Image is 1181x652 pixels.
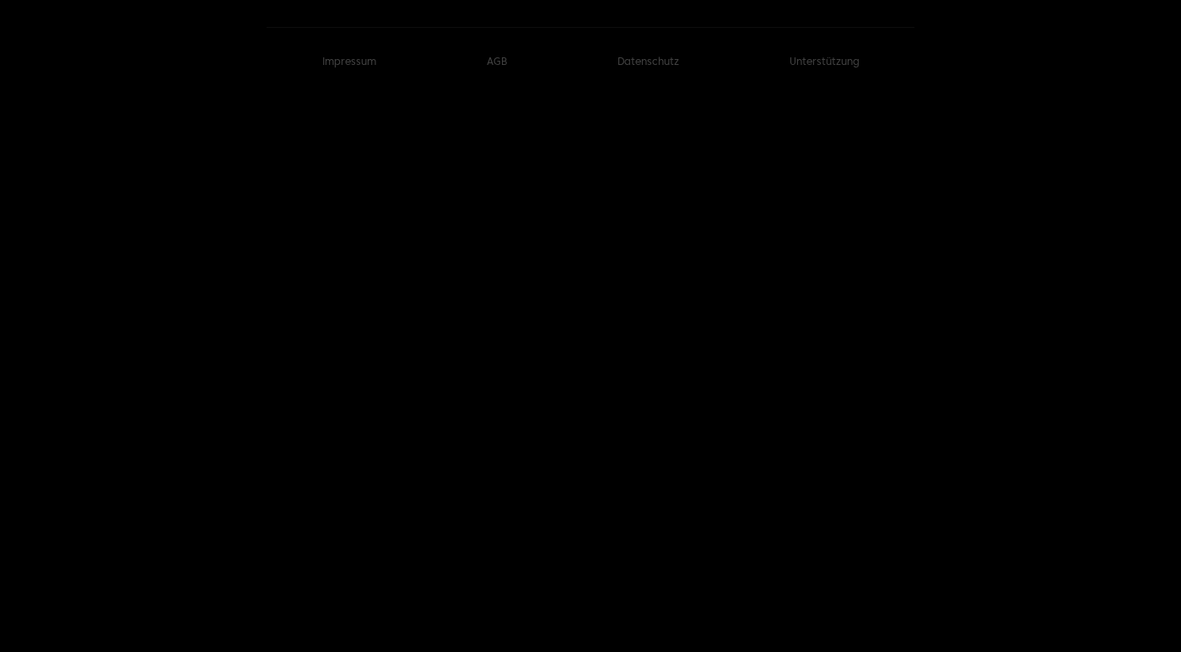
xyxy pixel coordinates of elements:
a: AGB [487,55,507,67]
font: Unterstützung [790,55,860,67]
a: Impressum [322,55,376,67]
a: Datenschutz [617,55,679,67]
button: Unterstützung [790,55,860,68]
